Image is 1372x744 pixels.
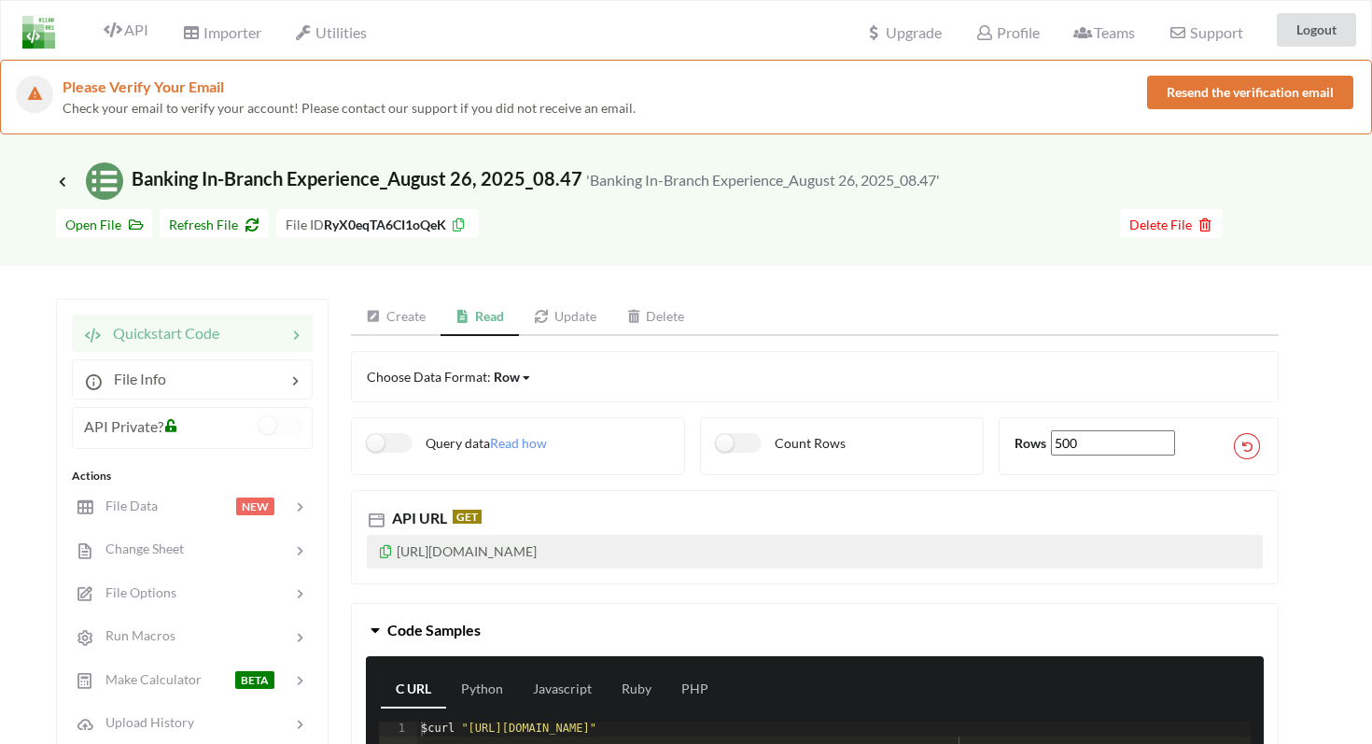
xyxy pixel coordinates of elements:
[94,714,194,730] span: Upload History
[94,540,184,556] span: Change Sheet
[84,417,163,435] span: API Private?
[1073,23,1135,41] span: Teams
[63,100,636,116] span: Check your email to verify your account! Please contact our support if you did not receive an email.
[86,162,123,200] img: /static/media/sheets.7a1b7961.svg
[381,671,446,709] a: C URL
[1120,209,1223,238] button: Delete File
[235,671,274,689] span: BETA
[716,433,846,453] label: Count Rows
[518,671,607,709] a: Javascript
[441,299,520,336] a: Read
[519,299,611,336] a: Update
[94,498,158,513] span: File Data
[94,627,175,643] span: Run Macros
[56,167,940,190] span: Banking In-Branch Experience_August 26, 2025_08.47
[169,217,259,232] span: Refresh File
[611,299,700,336] a: Delete
[104,21,148,38] span: API
[351,299,441,336] a: Create
[586,171,940,189] small: 'Banking In-Branch Experience_August 26, 2025_08.47'
[160,209,269,238] button: Refresh File
[1147,76,1353,109] button: Resend the verification email
[975,23,1039,41] span: Profile
[379,722,417,737] div: 1
[494,367,520,386] div: Row
[865,25,942,40] span: Upgrade
[367,535,1263,569] p: [URL][DOMAIN_NAME]
[367,369,532,385] span: Choose Data Format:
[666,671,723,709] a: PHP
[286,217,324,232] span: File ID
[63,77,224,95] span: Please Verify Your Email
[388,509,447,526] span: API URL
[607,671,666,709] a: Ruby
[236,498,274,515] span: NEW
[56,209,152,238] button: Open File
[324,217,446,232] b: RyX0eqTA6CI1oQeK
[1015,435,1046,451] b: Rows
[453,510,482,524] span: GET
[446,671,518,709] a: Python
[352,604,1278,656] button: Code Samples
[490,435,547,451] span: Read how
[1129,217,1213,232] span: Delete File
[182,23,260,41] span: Importer
[102,324,219,342] span: Quickstart Code
[22,16,55,49] img: LogoIcon.png
[94,671,202,687] span: Make Calculator
[103,370,166,387] span: File Info
[387,621,481,639] span: Code Samples
[367,433,490,453] label: Query data
[295,23,367,41] span: Utilities
[72,468,313,484] div: Actions
[1169,25,1242,40] span: Support
[94,584,176,600] span: File Options
[65,217,143,232] span: Open File
[1277,13,1356,47] button: Logout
